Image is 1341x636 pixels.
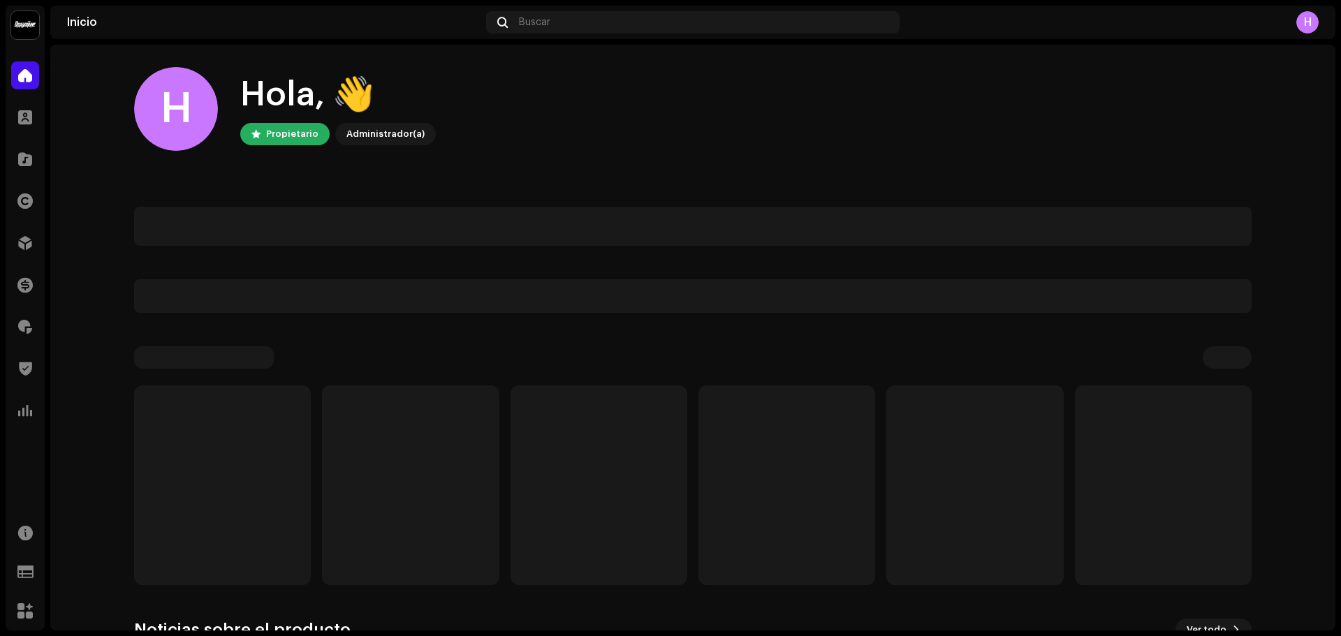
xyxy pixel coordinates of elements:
[240,73,436,117] div: Hola, 👋
[266,126,318,142] div: Propietario
[346,126,425,142] div: Administrador(a)
[1296,11,1319,34] div: H
[67,17,481,28] div: Inicio
[11,11,39,39] img: 10370c6a-d0e2-4592-b8a2-38f444b0ca44
[519,17,550,28] span: Buscar
[134,67,218,151] div: H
